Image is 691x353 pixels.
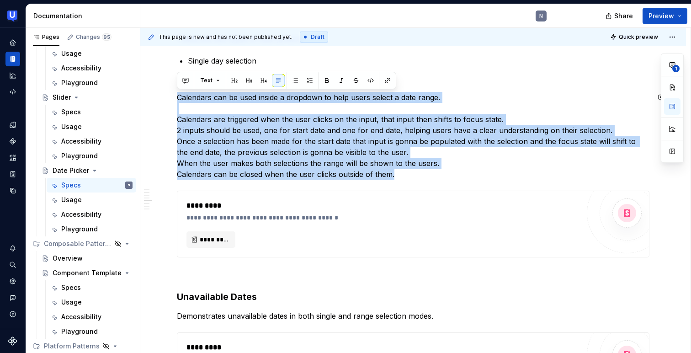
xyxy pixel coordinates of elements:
[53,166,89,175] div: Date Picker
[61,49,82,58] div: Usage
[38,163,136,178] a: Date Picker
[47,149,136,163] a: Playground
[61,107,81,117] div: Specs
[5,134,20,149] a: Components
[177,291,257,302] strong: Unavailable Dates
[177,92,649,180] p: Calendars can be used inside a dropdown to help users select a date range. Calendars are triggere...
[539,12,543,20] div: N
[5,150,20,165] a: Assets
[47,178,136,193] a: SpecsN
[643,8,687,24] button: Preview
[53,93,71,102] div: Slider
[177,310,649,321] p: Demonstrates unavailable dates in both single and range selection modes.
[47,75,136,90] a: Playground
[61,312,101,321] div: Accessibility
[61,122,82,131] div: Usage
[61,78,98,87] div: Playground
[53,268,122,278] div: Component Template
[61,195,82,204] div: Usage
[47,61,136,75] a: Accessibility
[5,118,20,132] a: Design tokens
[5,35,20,50] a: Home
[5,274,20,289] a: Settings
[44,239,112,248] div: Composable Patterns
[29,236,136,251] div: Composable Patterns
[47,222,136,236] a: Playground
[53,254,83,263] div: Overview
[38,251,136,266] a: Overview
[614,11,633,21] span: Share
[601,8,639,24] button: Share
[5,183,20,198] a: Data sources
[61,283,81,292] div: Specs
[61,137,101,146] div: Accessibility
[5,241,20,256] button: Notifications
[5,290,20,305] button: Contact support
[8,337,17,346] svg: Supernova Logo
[5,68,20,83] a: Analytics
[188,70,649,81] p: Multiple day selection
[61,225,98,234] div: Playground
[61,64,101,73] div: Accessibility
[47,295,136,310] a: Usage
[47,105,136,119] a: Specs
[5,85,20,99] a: Code automation
[47,280,136,295] a: Specs
[7,11,18,21] img: 41adf70f-fc1c-4662-8e2d-d2ab9c673b1b.png
[607,31,662,43] button: Quick preview
[47,207,136,222] a: Accessibility
[61,298,82,307] div: Usage
[61,210,101,219] div: Accessibility
[61,327,98,336] div: Playground
[44,342,100,351] div: Platform Patterns
[188,55,649,66] p: Single day selection
[648,11,674,21] span: Preview
[102,33,112,41] span: 95
[47,119,136,134] a: Usage
[5,167,20,182] a: Storybook stories
[61,181,81,190] div: Specs
[619,33,658,41] span: Quick preview
[47,193,136,207] a: Usage
[47,324,136,339] a: Playground
[76,33,112,41] div: Changes
[128,181,130,190] div: N
[5,52,20,66] a: Documentation
[47,46,136,61] a: Usage
[33,11,136,21] div: Documentation
[38,90,136,105] a: Slider
[47,134,136,149] a: Accessibility
[311,33,324,41] span: Draft
[5,257,20,272] button: Search ⌘K
[38,266,136,280] a: Component Template
[33,33,59,41] div: Pages
[47,310,136,324] a: Accessibility
[61,151,98,160] div: Playground
[159,33,292,41] span: This page is new and has not been published yet.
